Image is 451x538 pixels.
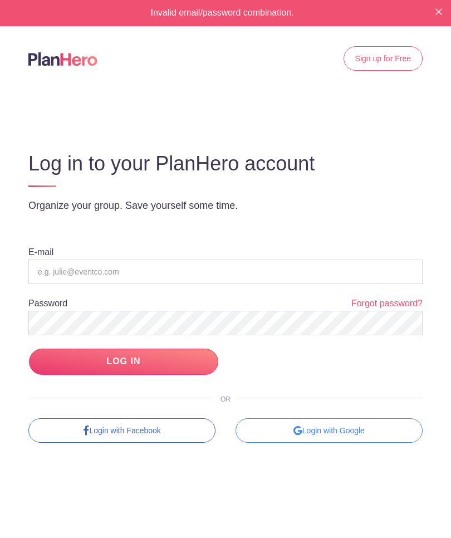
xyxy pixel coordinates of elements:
[236,418,423,443] div: Login with Google
[28,299,67,308] label: Password
[28,52,97,66] img: Logo main planhero
[351,297,423,310] a: Forgot password?
[28,418,215,443] a: Login with Facebook
[344,46,423,71] a: Sign up for Free
[435,7,442,16] button: Close
[28,260,423,284] input: e.g. julie@eventco.com
[28,153,423,175] h3: Log in to your PlanHero account
[28,199,423,212] p: Organize your group. Save yourself some time.
[29,349,218,375] input: LOG IN
[212,395,239,403] span: OR
[435,8,442,15] img: X small white
[28,248,53,257] label: E-mail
